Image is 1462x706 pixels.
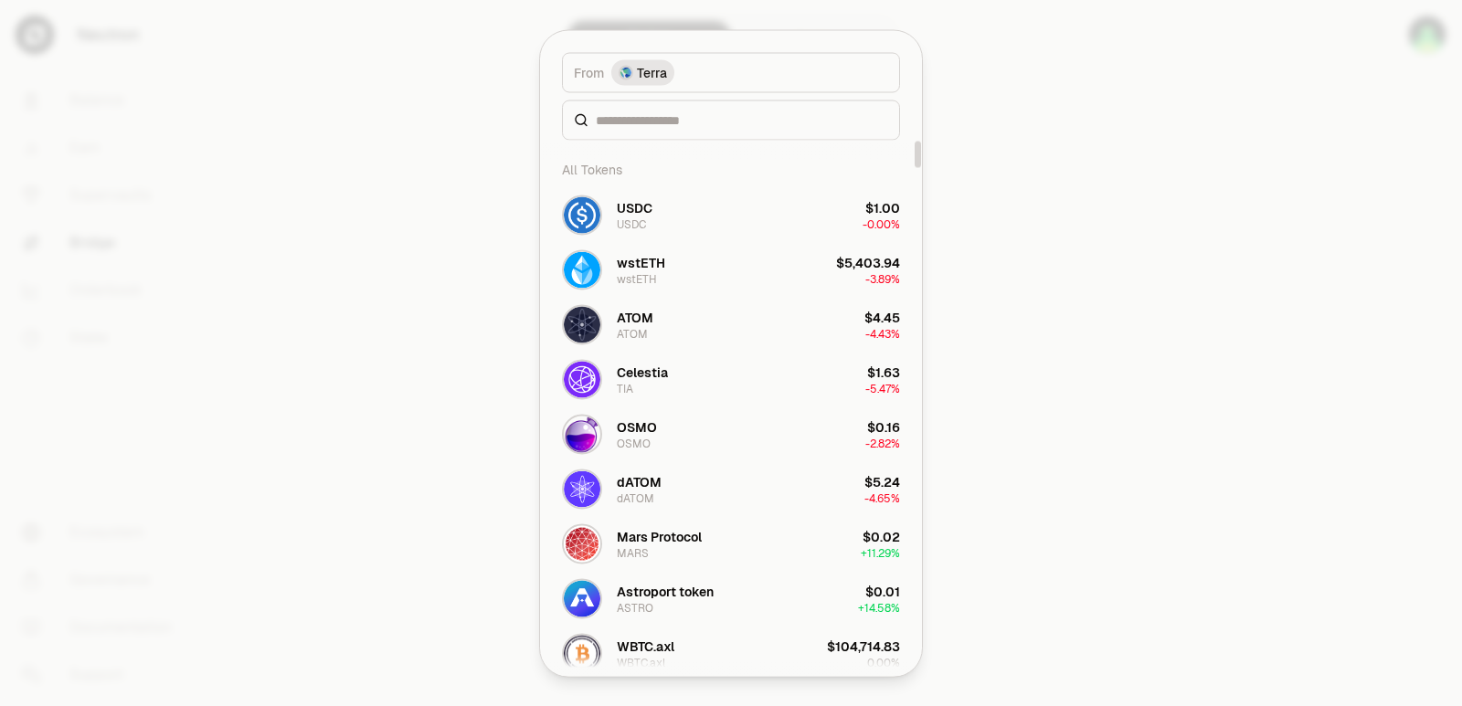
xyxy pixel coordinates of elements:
div: ATOM [617,308,653,326]
span: -4.43% [865,326,900,341]
div: ASTRO [617,600,653,615]
div: $1.00 [865,198,900,216]
img: WBTC.axl Logo [564,635,600,671]
div: $5.24 [864,472,900,490]
div: $5,403.94 [836,253,900,271]
span: -2.82% [865,436,900,450]
div: $1.63 [867,363,900,381]
div: $0.02 [863,527,900,545]
button: ASTRO LogoAstroport tokenASTRO$0.01+14.58% [551,571,911,626]
div: $4.45 [864,308,900,326]
div: Astroport token [617,582,714,600]
div: TIA [617,381,633,395]
span: -5.47% [865,381,900,395]
img: ASTRO Logo [564,580,600,616]
span: -3.89% [865,271,900,286]
img: wstETH Logo [564,251,600,288]
img: dATOM Logo [564,470,600,507]
div: Mars Protocol [617,527,702,545]
img: TIA Logo [564,361,600,397]
div: wstETH [617,253,665,271]
div: Celestia [617,363,668,381]
button: FromTerra LogoTerra [562,52,900,92]
img: MARS Logo [564,525,600,562]
button: WBTC.axl LogoWBTC.axlWBTC.axl$104,714.830.00% [551,626,911,680]
span: + 11.29% [861,545,900,560]
div: $0.16 [867,417,900,436]
div: WBTC.axl [617,655,665,669]
div: WBTC.axl [617,637,674,655]
button: dATOM LogodATOMdATOM$5.24-4.65% [551,461,911,516]
div: dATOM [617,490,654,505]
div: USDC [617,216,646,231]
div: All Tokens [551,151,911,187]
div: OSMO [617,436,651,450]
button: MARS LogoMars ProtocolMARS$0.02+11.29% [551,516,911,571]
button: wstETH LogowstETHwstETH$5,403.94-3.89% [551,242,911,297]
span: + 14.58% [858,600,900,615]
div: OSMO [617,417,657,436]
button: ATOM LogoATOMATOM$4.45-4.43% [551,297,911,352]
button: USDC LogoUSDCUSDC$1.00-0.00% [551,187,911,242]
span: Terra [637,63,667,81]
span: -0.00% [863,216,900,231]
div: ATOM [617,326,648,341]
span: From [574,63,604,81]
img: USDC Logo [564,196,600,233]
div: dATOM [617,472,662,490]
button: TIA LogoCelestiaTIA$1.63-5.47% [551,352,911,406]
div: $104,714.83 [827,637,900,655]
div: $0.01 [865,582,900,600]
img: OSMO Logo [564,416,600,452]
div: wstETH [617,271,657,286]
span: 0.00% [867,655,900,669]
img: Terra Logo [619,65,633,79]
button: OSMO LogoOSMOOSMO$0.16-2.82% [551,406,911,461]
span: -4.65% [864,490,900,505]
div: USDC [617,198,652,216]
img: ATOM Logo [564,306,600,342]
div: MARS [617,545,649,560]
